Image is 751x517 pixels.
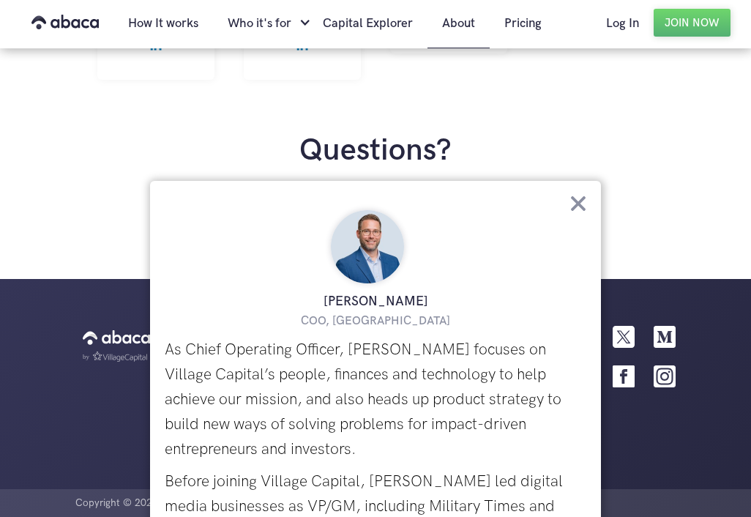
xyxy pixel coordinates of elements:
[654,365,676,387] img: Instagram
[165,291,586,313] h3: [PERSON_NAME]
[83,326,150,349] img: Abaca logo
[654,9,731,37] a: Join Now
[165,338,586,462] p: As Chief Operating Officer, [PERSON_NAME] focuses on Village Capital’s people, finances and techn...
[301,314,450,328] h4: COO, [GEOGRAPHIC_DATA]
[83,352,147,362] img: VilCap Logo
[613,365,635,387] img: Facebook
[613,326,635,348] img: Twitter logo
[654,326,676,348] img: Medium
[75,489,751,517] div: Copyright © 2024, VilCap Inc. All Rights Reserved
